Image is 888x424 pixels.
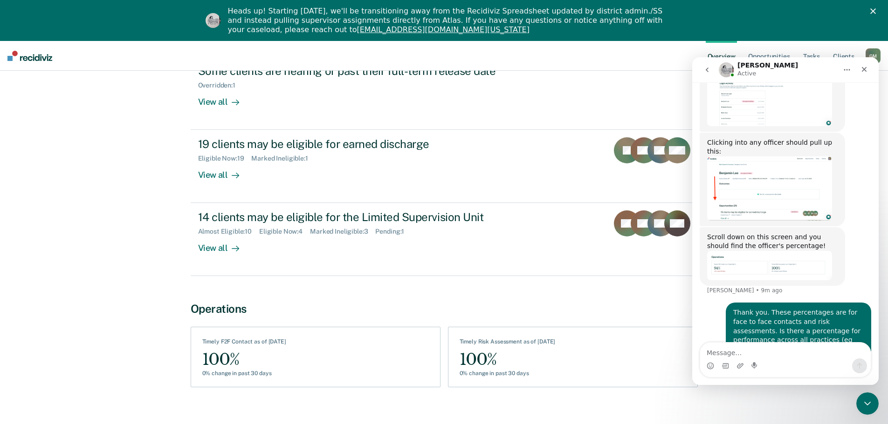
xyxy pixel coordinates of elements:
[259,228,310,236] div: Eligible Now : 4
[746,41,792,71] a: Opportunities
[866,48,881,63] div: G M
[801,41,822,71] a: Tasks
[460,370,556,377] div: 0% change in past 30 days
[866,48,881,63] button: GM
[202,370,286,377] div: 0% change in past 30 days
[202,338,286,349] div: Timely F2F Contact as of [DATE]
[375,228,412,236] div: Pending : 1
[831,41,856,71] a: Clients
[191,203,698,276] a: 14 clients may be eligible for the Limited Supervision UnitAlmost Eligible:10Eligible Now:4Marked...
[357,25,529,34] a: [EMAIL_ADDRESS][DOMAIN_NAME][US_STATE]
[198,155,252,162] div: Eligible Now : 19
[460,349,556,370] div: 100%
[251,155,315,162] div: Marked Ineligible : 1
[198,81,243,89] div: Overridden : 1
[206,13,220,28] img: Profile image for Kim
[191,130,698,203] a: 19 clients may be eligible for earned dischargeEligible Now:19Marked Ineligible:1View all
[870,8,880,14] div: Close
[692,57,879,385] iframe: Intercom live chat
[198,162,250,181] div: View all
[198,137,525,151] div: 19 clients may be eligible for earned discharge
[191,302,698,316] div: Operations
[191,56,698,130] a: Some clients are nearing or past their full-term release dateOverridden:1View all
[706,41,737,71] a: Overview
[310,228,375,236] div: Marked Ineligible : 3
[228,7,668,34] div: Heads up! Starting [DATE], we'll be transitioning away from the Recidiviz Spreadsheet updated by ...
[7,51,52,61] img: Recidiviz
[198,236,250,254] div: View all
[198,228,260,236] div: Almost Eligible : 10
[460,338,556,349] div: Timely Risk Assessment as of [DATE]
[856,392,879,415] iframe: Intercom live chat
[198,64,525,78] div: Some clients are nearing or past their full-term release date
[202,349,286,370] div: 100%
[198,89,250,107] div: View all
[198,210,525,224] div: 14 clients may be eligible for the Limited Supervision Unit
